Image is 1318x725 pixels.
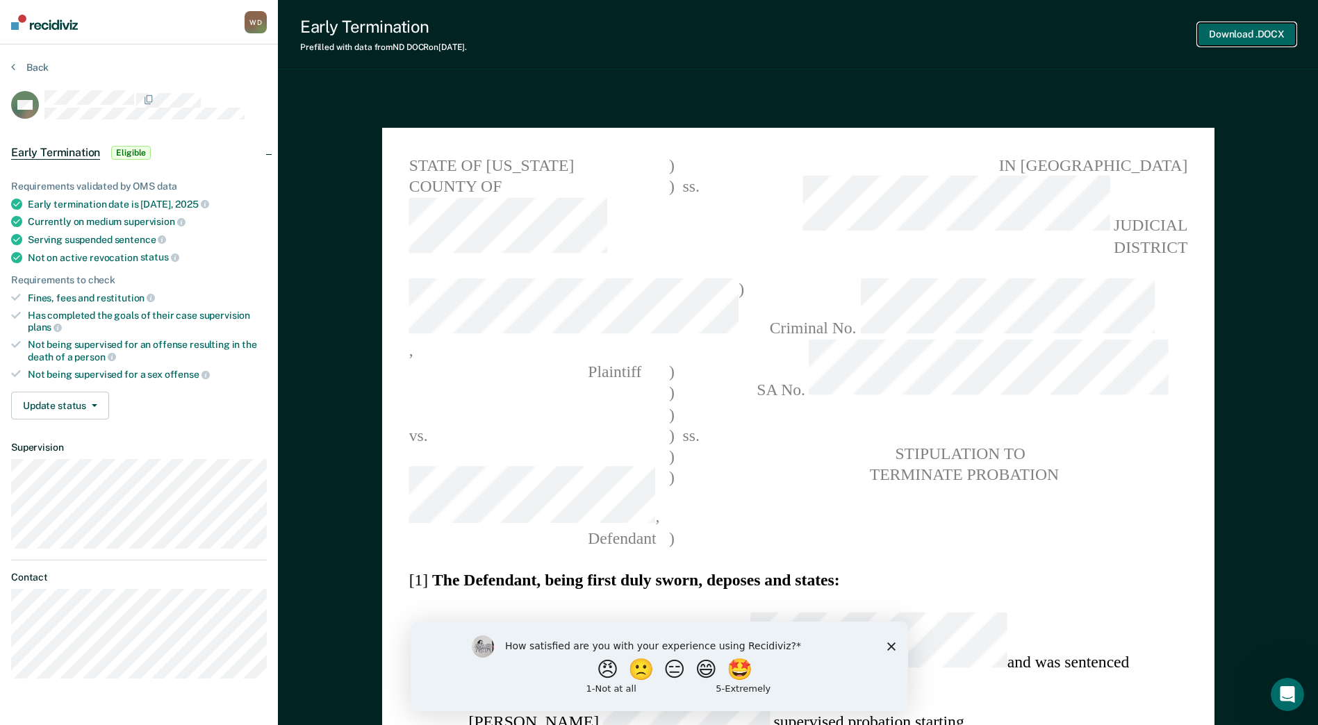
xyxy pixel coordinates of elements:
span: supervision [124,216,185,227]
span: ) [669,446,675,467]
img: Recidiviz [11,15,78,30]
div: Has completed the goals of their case supervision [28,310,267,333]
span: ) [669,382,675,403]
span: Criminal No. [737,279,1187,340]
button: WD [245,11,267,33]
dt: Supervision [11,442,267,453]
div: Currently on medium [28,215,267,228]
section: [1] [409,570,1187,592]
span: COUNTY OF [409,176,668,258]
span: ) [669,155,675,176]
span: Eligible [111,146,151,160]
span: ) [669,424,675,446]
div: Requirements validated by OMS data [11,181,267,192]
div: Requirements to check [11,274,267,286]
pre: STIPULATION TO TERMINATE PROBATION [737,442,1187,484]
div: Not on active revocation [28,251,267,264]
strong: The Defendant, being first duly sworn, deposes and states: [432,572,840,590]
span: restitution [97,292,155,303]
span: ) [669,527,675,549]
button: Update status [11,392,109,419]
span: IN [GEOGRAPHIC_DATA] [737,155,1187,176]
div: Fines, fees and [28,292,267,304]
div: Serving suspended [28,233,267,246]
button: Download .DOCX [1198,23,1296,46]
span: JUDICIAL DISTRICT [737,176,1187,258]
span: plans [28,322,62,333]
span: ss. [674,424,707,446]
span: ) [669,176,675,258]
span: , [409,467,668,528]
span: , [409,279,739,360]
div: Prefilled with data from ND DOCR on [DATE] . [300,42,467,52]
iframe: Survey by Kim from Recidiviz [411,622,908,711]
div: Not being supervised for a sex [28,368,267,381]
span: Defendant [409,528,656,547]
button: Back [11,61,49,74]
span: ss. [674,176,707,258]
span: vs. [409,426,427,444]
span: ) [669,403,675,424]
span: ) [669,467,675,528]
span: Plaintiff [409,362,641,380]
div: Early Termination [300,17,467,37]
span: ) [669,360,675,382]
span: Early Termination [11,146,100,160]
span: status [140,251,179,262]
span: sentence [115,234,167,245]
div: W D [245,11,267,33]
div: Early termination date is [DATE], [28,198,267,210]
span: 2025 [175,199,208,210]
span: STATE OF [US_STATE] [409,155,668,176]
div: Not being supervised for an offense resulting in the death of a [28,339,267,362]
span: offense [165,369,210,380]
span: person [74,351,115,362]
iframe: Intercom live chat [1271,678,1304,711]
span: SA No. [737,339,1187,399]
dt: Contact [11,572,267,583]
